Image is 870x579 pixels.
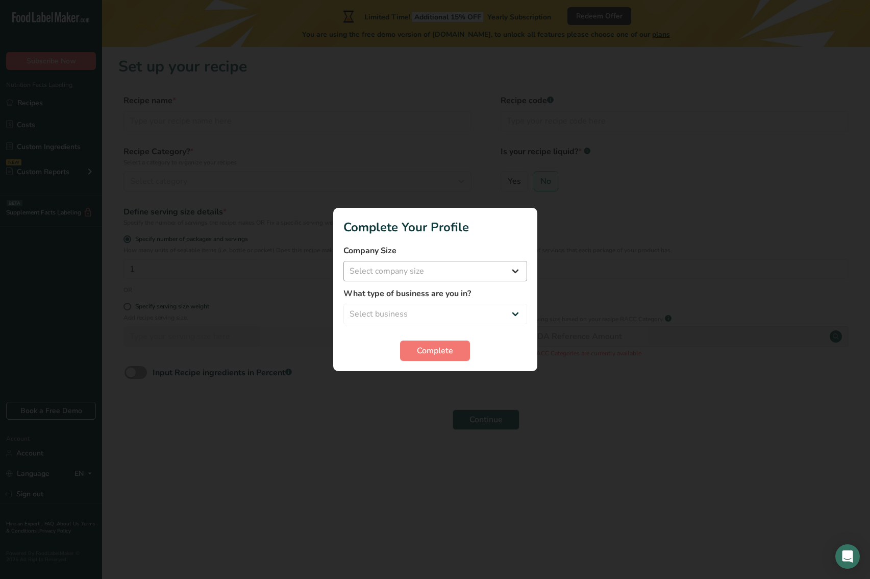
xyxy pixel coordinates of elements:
[343,287,527,300] label: What type of business are you in?
[400,341,470,361] button: Complete
[417,345,453,357] span: Complete
[343,218,527,236] h1: Complete Your Profile
[835,544,860,569] div: Open Intercom Messenger
[343,245,527,257] label: Company Size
